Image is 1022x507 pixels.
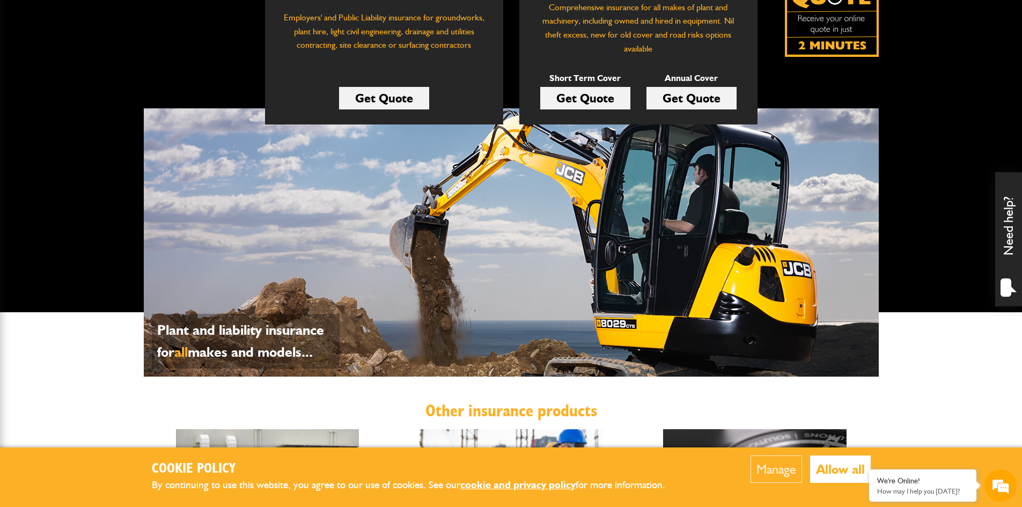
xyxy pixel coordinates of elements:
[152,477,683,494] p: By continuing to use this website, you agree to our use of cookies. See our for more information.
[18,60,45,75] img: d_20077148190_company_1631870298795_20077148190
[540,87,630,109] a: Get Quote
[152,401,871,421] h2: Other insurance products
[646,71,737,85] p: Annual Cover
[176,5,202,31] div: Minimize live chat window
[152,461,683,477] h2: Cookie Policy
[339,87,429,109] a: Get Quote
[751,455,802,483] button: Manage
[14,99,196,123] input: Enter your last name
[174,343,188,361] span: all
[14,194,196,321] textarea: Type your message and hit 'Enter'
[14,163,196,186] input: Enter your phone number
[877,487,968,495] p: How may I help you today?
[540,71,630,85] p: Short Term Cover
[56,60,180,74] div: Chat with us now
[535,1,741,55] p: Comprehensive insurance for all makes of plant and machinery, including owned and hired in equipm...
[810,455,871,483] button: Allow all
[646,87,737,109] a: Get Quote
[146,330,195,345] em: Start Chat
[877,476,968,486] div: We're Online!
[14,131,196,155] input: Enter your email address
[995,172,1022,306] div: Need help?
[281,11,487,62] p: Employers' and Public Liability insurance for groundworks, plant hire, light civil engineering, d...
[460,479,576,491] a: cookie and privacy policy
[157,319,334,363] p: Plant and liability insurance for makes and models...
